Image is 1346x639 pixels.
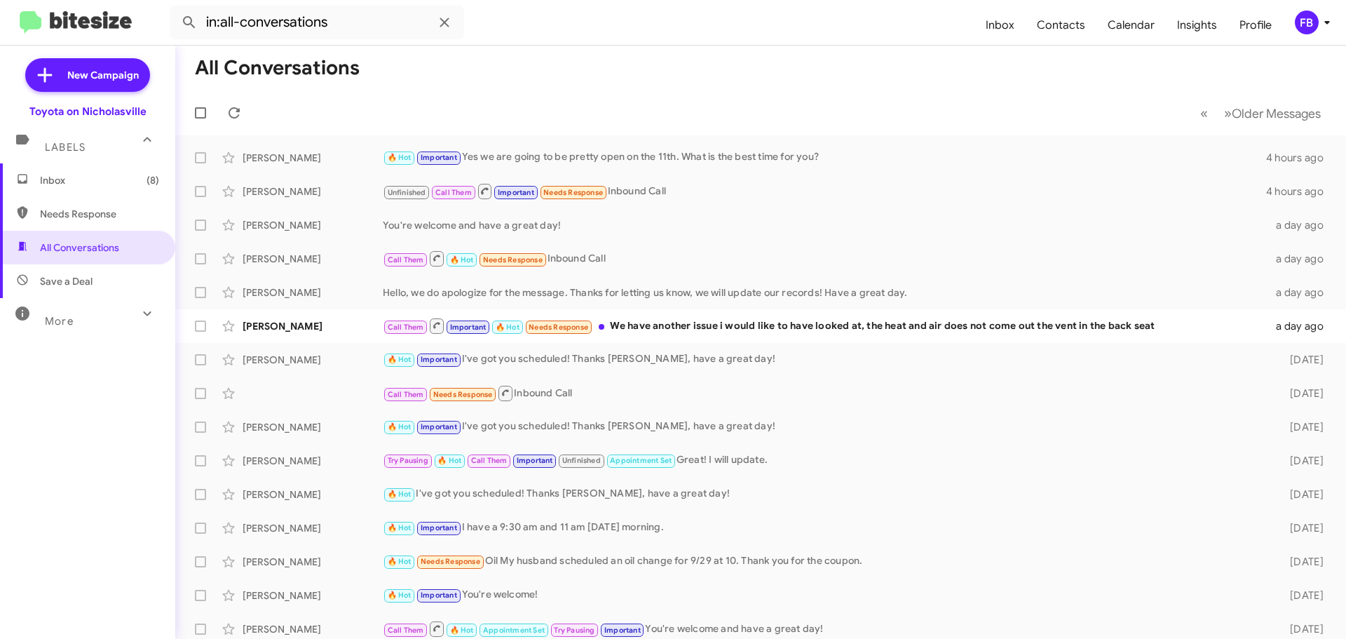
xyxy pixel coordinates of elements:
[421,153,457,162] span: Important
[529,323,588,332] span: Needs Response
[383,250,1267,267] div: Inbound Call
[1267,285,1335,300] div: a day ago
[450,255,474,264] span: 🔥 Hot
[195,57,360,79] h1: All Conversations
[388,255,424,264] span: Call Them
[243,487,383,502] div: [PERSON_NAME]
[437,456,461,465] span: 🔥 Hot
[498,188,534,197] span: Important
[483,626,545,635] span: Appointment Set
[383,486,1267,502] div: I've got you scheduled! Thanks [PERSON_NAME], have a great day!
[243,588,383,603] div: [PERSON_NAME]
[243,184,383,199] div: [PERSON_NAME]
[1166,5,1228,46] a: Insights
[450,323,487,332] span: Important
[243,454,383,468] div: [PERSON_NAME]
[388,626,424,635] span: Call Them
[435,188,472,197] span: Call Them
[383,218,1267,232] div: You're welcome and have a great day!
[170,6,464,39] input: Search
[45,141,86,154] span: Labels
[383,182,1266,200] div: Inbound Call
[1096,5,1166,46] a: Calendar
[1266,151,1335,165] div: 4 hours ago
[243,521,383,535] div: [PERSON_NAME]
[1267,454,1335,468] div: [DATE]
[1026,5,1096,46] a: Contacts
[1267,353,1335,367] div: [DATE]
[383,587,1267,603] div: You're welcome!
[1267,386,1335,401] div: [DATE]
[45,315,74,328] span: More
[243,285,383,300] div: [PERSON_NAME]
[496,323,519,332] span: 🔥 Hot
[388,323,424,332] span: Call Them
[1295,11,1319,34] div: FB
[1232,106,1321,121] span: Older Messages
[383,317,1267,335] div: We have another issue i would like to have looked at, the heat and air does not come out the vent...
[388,422,412,431] span: 🔥 Hot
[421,355,457,364] span: Important
[421,591,457,600] span: Important
[543,188,603,197] span: Needs Response
[388,557,412,566] span: 🔥 Hot
[1267,622,1335,636] div: [DATE]
[243,252,383,266] div: [PERSON_NAME]
[383,452,1267,469] div: Great! I will update.
[243,353,383,367] div: [PERSON_NAME]
[1267,218,1335,232] div: a day ago
[562,456,601,465] span: Unfinished
[40,173,159,187] span: Inbox
[421,422,457,431] span: Important
[388,355,412,364] span: 🔥 Hot
[383,384,1267,402] div: Inbound Call
[243,555,383,569] div: [PERSON_NAME]
[421,523,457,532] span: Important
[147,173,159,187] span: (8)
[383,285,1267,300] div: Hello, we do apologize for the message. Thanks for letting us know, we will update our records! H...
[383,149,1266,166] div: Yes we are going to be pretty open on the 11th. What is the best time for you?
[67,68,139,82] span: New Campaign
[243,319,383,333] div: [PERSON_NAME]
[1228,5,1283,46] a: Profile
[388,490,412,499] span: 🔥 Hot
[1283,11,1331,34] button: FB
[471,456,508,465] span: Call Them
[1267,588,1335,603] div: [DATE]
[433,390,493,399] span: Needs Response
[383,553,1267,570] div: Oil My husband scheduled an oil change for 9/29 at 10. Thank you for the coupon.
[1267,319,1335,333] div: a day ago
[604,626,641,635] span: Important
[1267,555,1335,569] div: [DATE]
[388,591,412,600] span: 🔥 Hot
[1224,105,1232,122] span: »
[243,420,383,434] div: [PERSON_NAME]
[383,351,1267,368] div: I've got you scheduled! Thanks [PERSON_NAME], have a great day!
[383,520,1267,536] div: I have a 9:30 am and 11 am [DATE] morning.
[388,188,426,197] span: Unfinished
[1266,184,1335,199] div: 4 hours ago
[1267,521,1335,535] div: [DATE]
[243,218,383,232] div: [PERSON_NAME]
[421,557,480,566] span: Needs Response
[1267,252,1335,266] div: a day ago
[974,5,1026,46] a: Inbox
[483,255,543,264] span: Needs Response
[29,105,147,119] div: Toyota on Nicholasville
[1192,99,1329,128] nav: Page navigation example
[388,390,424,399] span: Call Them
[1216,99,1329,128] button: Next
[388,523,412,532] span: 🔥 Hot
[1200,105,1208,122] span: «
[25,58,150,92] a: New Campaign
[1267,487,1335,502] div: [DATE]
[1192,99,1216,128] button: Previous
[610,456,672,465] span: Appointment Set
[388,153,412,162] span: 🔥 Hot
[517,456,553,465] span: Important
[40,207,159,221] span: Needs Response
